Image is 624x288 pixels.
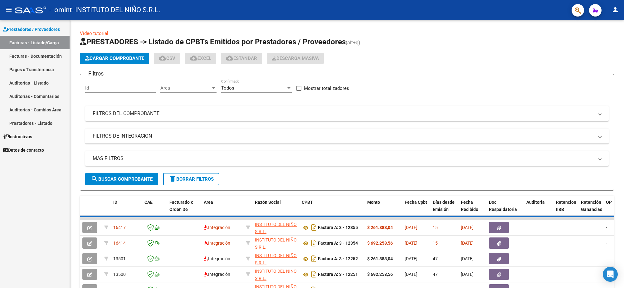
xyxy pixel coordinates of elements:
datatable-header-cell: Retención Ganancias [578,196,603,223]
span: Fecha Cpbt [405,200,427,205]
span: Retención Ganancias [581,200,602,212]
a: Video tutorial [80,31,108,36]
datatable-header-cell: CAE [142,196,167,223]
button: Descarga Masiva [267,53,324,64]
button: Borrar Filtros [163,173,219,185]
span: [DATE] [405,272,417,277]
datatable-header-cell: Fecha Recibido [458,196,486,223]
div: 30707744053 [255,268,297,281]
button: Estandar [221,53,262,64]
i: Descargar documento [310,222,318,232]
span: 16417 [113,225,126,230]
datatable-header-cell: Auditoria [524,196,553,223]
span: Prestadores / Proveedores [3,26,60,33]
datatable-header-cell: Monto [365,196,402,223]
h3: Filtros [85,69,107,78]
span: Integración [204,241,230,246]
span: EXCEL [190,56,211,61]
mat-icon: cloud_download [190,54,197,62]
datatable-header-cell: Días desde Emisión [430,196,458,223]
mat-expansion-panel-header: FILTROS DEL COMPROBANTE [85,106,609,121]
div: 30707744053 [255,252,297,265]
mat-panel-title: FILTROS DE INTEGRACION [93,133,594,139]
datatable-header-cell: CPBT [299,196,365,223]
span: [DATE] [405,241,417,246]
datatable-header-cell: Retencion IIBB [553,196,578,223]
span: Area [160,85,211,91]
span: OP [606,200,612,205]
span: Datos de contacto [3,147,44,154]
span: CAE [144,200,153,205]
span: Descarga Masiva [272,56,319,61]
datatable-header-cell: Area [201,196,243,223]
span: Buscar Comprobante [91,176,153,182]
strong: $ 692.258,56 [367,272,393,277]
span: - [606,241,607,246]
span: [DATE] [461,256,474,261]
span: Retencion IIBB [556,200,576,212]
datatable-header-cell: Razón Social [252,196,299,223]
span: INSTITUTO DEL NIÑO S.R.L. [255,237,297,250]
button: EXCEL [185,53,216,64]
span: Area [204,200,213,205]
span: Monto [367,200,380,205]
span: INSTITUTO DEL NIÑO S.R.L. [255,253,297,265]
span: PRESTADORES -> Listado de CPBTs Emitidos por Prestadores / Proveedores [80,37,346,46]
mat-icon: menu [5,6,12,13]
span: [DATE] [461,225,474,230]
span: Facturado x Orden De [169,200,193,212]
mat-expansion-panel-header: MAS FILTROS [85,151,609,166]
strong: Factura A: 3 - 12355 [318,225,358,230]
mat-icon: delete [169,175,176,183]
div: Open Intercom Messenger [603,267,618,282]
i: Descargar documento [310,254,318,264]
span: ID [113,200,117,205]
mat-panel-title: FILTROS DEL COMPROBANTE [93,110,594,117]
span: (alt+q) [346,40,360,46]
strong: Factura A: 3 - 12354 [318,241,358,246]
span: - omint [49,3,72,17]
strong: Factura A: 3 - 12252 [318,256,358,261]
span: 15 [433,241,438,246]
div: 30707744053 [255,237,297,250]
span: [DATE] [461,272,474,277]
span: Integración [204,225,230,230]
span: 15 [433,225,438,230]
span: Auditoria [526,200,545,205]
span: 13500 [113,272,126,277]
mat-expansion-panel-header: FILTROS DE INTEGRACION [85,129,609,144]
span: 47 [433,272,438,277]
span: [DATE] [461,241,474,246]
mat-icon: cloud_download [159,54,166,62]
span: Doc Respaldatoria [489,200,517,212]
span: Fecha Recibido [461,200,478,212]
datatable-header-cell: Doc Respaldatoria [486,196,524,223]
button: CSV [154,53,180,64]
span: INSTITUTO DEL NIÑO S.R.L. [255,269,297,281]
button: Cargar Comprobante [80,53,149,64]
mat-icon: search [91,175,98,183]
datatable-header-cell: Fecha Cpbt [402,196,430,223]
span: Estandar [226,56,257,61]
i: Descargar documento [310,269,318,279]
mat-icon: cloud_download [226,54,233,62]
strong: $ 261.883,04 [367,225,393,230]
span: 13501 [113,256,126,261]
span: CPBT [302,200,313,205]
datatable-header-cell: ID [111,196,142,223]
strong: $ 261.883,04 [367,256,393,261]
span: 16414 [113,241,126,246]
span: - [606,256,607,261]
span: Días desde Emisión [433,200,455,212]
span: Integración [204,256,230,261]
mat-icon: person [612,6,619,13]
span: Razón Social [255,200,281,205]
span: - INSTITUTO DEL NIÑO S.R.L. [72,3,160,17]
span: [DATE] [405,225,417,230]
span: Todos [221,85,234,91]
i: Descargar documento [310,238,318,248]
app-download-masive: Descarga masiva de comprobantes (adjuntos) [267,53,324,64]
span: [DATE] [405,256,417,261]
span: CSV [159,56,175,61]
span: - [606,225,607,230]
